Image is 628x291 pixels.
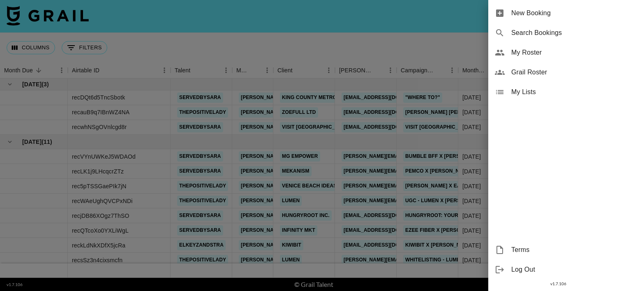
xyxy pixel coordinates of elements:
[511,87,621,97] span: My Lists
[511,48,621,58] span: My Roster
[511,8,621,18] span: New Booking
[488,279,628,288] div: v 1.7.106
[488,240,628,260] div: Terms
[488,82,628,102] div: My Lists
[511,67,621,77] span: Grail Roster
[511,265,621,275] span: Log Out
[488,23,628,43] div: Search Bookings
[511,245,621,255] span: Terms
[488,43,628,62] div: My Roster
[511,28,621,38] span: Search Bookings
[488,3,628,23] div: New Booking
[488,260,628,279] div: Log Out
[488,62,628,82] div: Grail Roster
